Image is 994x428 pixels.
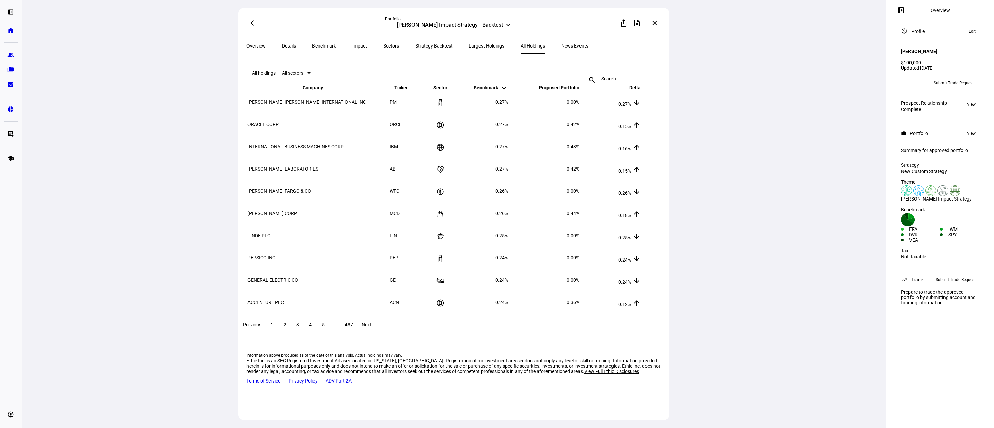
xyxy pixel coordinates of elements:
[967,100,976,109] span: View
[948,232,979,237] div: SPY
[897,286,983,308] div: Prepare to trade the approved portfolio by submitting account and funding information.
[469,43,504,48] span: Largest Holdings
[633,299,641,307] mat-icon: arrow_upward
[897,6,905,14] mat-icon: left_panel_open
[901,27,979,35] eth-panel-overview-card-header: Profile
[909,226,940,232] div: EFA
[932,276,979,284] button: Submit Trade Request
[247,277,298,283] span: GENERAL ELECTRIC CO
[7,155,14,162] eth-mat-symbol: school
[618,213,631,218] span: 0.18%
[390,188,399,194] span: WFC
[495,211,508,216] span: 0.26%
[901,185,912,196] img: climateChange.colored.svg
[633,254,641,263] mat-icon: arrow_downward
[500,84,508,92] mat-icon: keyboard_arrow_down
[495,277,508,283] span: 0.24%
[390,277,396,283] span: GE
[567,99,579,105] span: 0.00%
[246,353,663,358] eth-footer-disclaimer: Information above produced as of the date of this analysis. Actual holdings may vary.
[322,322,325,327] span: 5
[618,302,631,307] span: 0.12%
[239,318,265,331] button: Previous
[618,146,631,151] span: 0.16%
[7,411,14,418] eth-mat-symbol: account_circle
[617,190,631,196] span: -0.26%
[495,255,508,261] span: 0.24%
[925,185,936,196] img: deforestation.colored.svg
[901,49,937,54] h4: [PERSON_NAME]
[567,188,579,194] span: 0.00%
[282,43,296,48] span: Details
[901,179,979,185] div: Theme
[619,85,641,90] span: Delta
[284,322,286,327] span: 2
[246,358,663,374] div: Ethic Inc. is an SEC Registered Investment Adviser located in [US_STATE], [GEOGRAPHIC_DATA]. Regi...
[383,43,399,48] span: Sectors
[950,185,960,196] img: sustainableAgriculture.colored.svg
[352,43,367,48] span: Impact
[7,9,14,16] eth-mat-symbol: left_panel_open
[282,70,303,76] span: All sectors
[390,300,399,305] span: ACN
[292,318,304,331] button: 3
[326,378,352,384] a: ADV Part 2A
[618,124,631,129] span: 0.15%
[4,63,18,77] a: folder_copy
[633,19,641,27] mat-icon: description
[279,318,291,331] button: 2
[390,144,398,149] span: IBM
[271,322,273,327] span: 1
[964,129,979,137] button: View
[495,144,508,149] span: 0.27%
[901,100,947,106] div: Prospect Relationship
[567,166,579,172] span: 0.42%
[910,131,928,136] div: Portfolio
[567,277,579,283] span: 0.00%
[7,27,14,34] eth-mat-symbol: home
[521,43,545,48] span: All Holdings
[965,27,979,35] button: Edit
[390,99,397,105] span: PM
[901,276,908,283] mat-icon: trending_up
[7,130,14,137] eth-mat-symbol: list_alt_add
[901,106,947,112] div: Complete
[390,233,397,238] span: LIN
[249,19,257,27] mat-icon: arrow_back
[334,322,338,327] span: ...
[495,300,508,305] span: 0.24%
[394,85,418,90] span: Ticker
[914,81,919,85] span: +3
[584,76,600,84] mat-icon: search
[474,85,508,90] span: Benchmark
[317,318,329,331] button: 5
[617,257,631,263] span: -0.24%
[266,318,278,331] button: 1
[4,78,18,91] a: bid_landscape
[4,102,18,116] a: pie_chart
[931,8,950,13] div: Overview
[901,196,979,202] div: [PERSON_NAME] Impact Strategy
[390,255,398,261] span: PEP
[343,318,355,331] button: 487
[415,43,453,48] span: Strategy Backtest
[934,78,974,88] span: Submit Trade Request
[345,322,353,327] span: 487
[330,318,342,331] button: ...
[4,24,18,37] a: home
[633,165,641,174] mat-icon: arrow_upward
[901,148,979,153] div: Summary for approved portfolio
[967,129,976,137] span: View
[633,188,641,196] mat-icon: arrow_downward
[901,60,979,65] div: $100,000
[901,131,906,136] mat-icon: work
[7,106,14,113] eth-mat-symbol: pie_chart
[495,188,508,194] span: 0.26%
[356,318,377,331] button: Next
[567,122,579,127] span: 0.42%
[390,211,400,216] span: MCD
[584,369,639,374] span: View Full Ethic Disclosures
[969,27,976,35] span: Edit
[936,276,976,284] span: Submit Trade Request
[904,81,909,85] span: JS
